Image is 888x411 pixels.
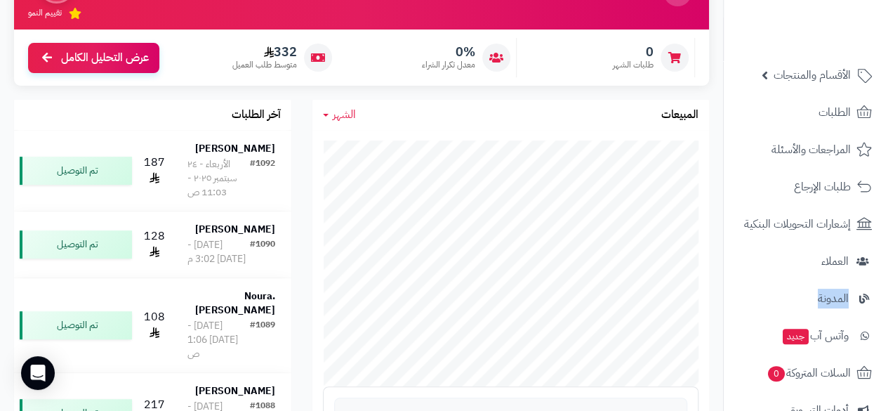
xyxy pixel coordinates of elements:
div: #1090 [250,238,275,266]
span: 0 [613,44,654,60]
span: معدل تكرار الشراء [422,59,475,71]
td: 108 [138,278,171,372]
a: المدونة [732,282,880,315]
span: المراجعات والأسئلة [771,140,851,159]
a: العملاء [732,244,880,278]
span: طلبات الشهر [613,59,654,71]
span: متوسط طلب العميل [232,59,297,71]
a: إشعارات التحويلات البنكية [732,207,880,241]
a: المراجعات والأسئلة [732,133,880,167]
td: 128 [138,211,171,278]
div: #1089 [250,319,275,361]
span: المدونة [818,289,849,308]
strong: [PERSON_NAME] [195,141,275,156]
div: تم التوصيل [20,311,132,339]
span: تقييم النمو [28,7,62,19]
strong: Noura. [PERSON_NAME] [195,289,275,318]
div: [DATE] - [DATE] 3:02 م [187,238,250,266]
div: Open Intercom Messenger [21,356,55,390]
span: جديد [783,329,809,344]
h3: آخر الطلبات [232,109,281,122]
a: طلبات الإرجاع [732,170,880,204]
span: عرض التحليل الكامل [61,50,149,66]
a: الطلبات [732,96,880,129]
span: وآتس آب [781,326,849,346]
div: #1092 [250,157,275,200]
span: 332 [232,44,297,60]
div: الأربعاء - ٢٤ سبتمبر ٢٠٢٥ - 11:03 ص [187,157,250,200]
strong: [PERSON_NAME] [195,384,275,398]
img: logo-2.png [793,35,875,65]
h3: المبيعات [661,109,698,122]
span: الطلبات [819,103,851,122]
span: طلبات الإرجاع [794,177,851,197]
a: وآتس آبجديد [732,319,880,353]
a: عرض التحليل الكامل [28,43,159,73]
div: تم التوصيل [20,230,132,259]
span: 0 [768,366,785,381]
span: إشعارات التحويلات البنكية [744,214,851,234]
td: 187 [138,131,171,211]
div: [DATE] - [DATE] 1:06 ص [187,319,250,361]
span: السلات المتروكة [767,363,851,383]
strong: [PERSON_NAME] [195,222,275,237]
a: السلات المتروكة0 [732,356,880,390]
span: الأقسام والمنتجات [774,65,851,85]
span: الشهر [333,106,356,123]
a: الشهر [323,107,356,123]
div: تم التوصيل [20,157,132,185]
span: العملاء [821,252,849,271]
span: 0% [422,44,475,60]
